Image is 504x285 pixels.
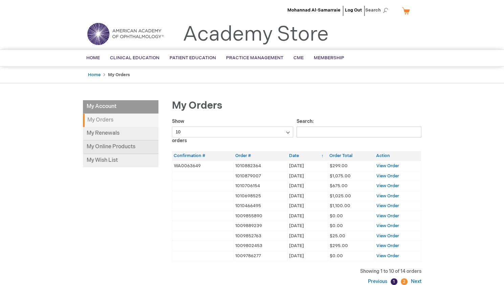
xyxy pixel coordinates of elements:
[234,201,287,211] td: 1010466495
[234,211,287,221] td: 1009855890
[297,118,421,135] label: Search:
[287,211,328,221] td: [DATE]
[234,221,287,231] td: 1009889239
[234,181,287,191] td: 1010706154
[293,55,304,61] span: CME
[330,193,351,199] span: $1,025.00
[376,253,399,259] a: View Order
[374,151,421,161] th: Action: activate to sort column ascending
[330,203,350,209] span: $1,100.00
[83,140,158,154] a: My Online Products
[376,223,399,228] a: View Order
[376,243,399,248] a: View Order
[172,268,421,275] div: Showing 1 to 10 of 14 orders
[110,55,159,61] span: Clinical Education
[108,72,130,78] strong: My Orders
[234,251,287,261] td: 1009786277
[376,163,399,169] a: View Order
[330,213,343,219] span: $0.00
[376,203,399,209] a: View Order
[287,251,328,261] td: [DATE]
[376,193,399,199] a: View Order
[391,278,397,285] a: 1
[330,163,348,169] span: $299.00
[183,22,329,47] a: Academy Store
[330,253,343,259] span: $0.00
[287,7,341,13] a: Mohannad Al-Samarraie
[234,171,287,181] td: 1010879007
[83,127,158,140] a: My Renewals
[88,72,101,78] a: Home
[401,278,408,285] a: 2
[330,183,348,189] span: $675.00
[172,118,293,144] label: Show orders
[170,55,216,61] span: Patient Education
[297,127,421,137] input: Search:
[287,191,328,201] td: [DATE]
[368,279,389,284] a: Previous
[172,127,293,137] select: Showorders
[287,181,328,191] td: [DATE]
[234,241,287,251] td: 1009802453
[234,161,287,171] td: 1010882364
[376,233,399,239] a: View Order
[365,3,391,17] span: Search
[376,183,399,189] a: View Order
[86,55,100,61] span: Home
[287,151,328,161] th: Date: activate to sort column ascending
[328,151,374,161] th: Order Total: activate to sort column ascending
[172,100,222,112] span: My Orders
[287,241,328,251] td: [DATE]
[287,221,328,231] td: [DATE]
[287,231,328,241] td: [DATE]
[330,243,348,248] span: $295.00
[345,7,362,13] a: Log Out
[330,223,343,228] span: $0.00
[287,201,328,211] td: [DATE]
[409,279,421,284] a: Next
[234,191,287,201] td: 1010698525
[234,231,287,241] td: 1009852763
[226,55,283,61] span: Practice Management
[314,55,344,61] span: Membership
[172,161,234,171] td: WA0063649
[376,173,399,179] a: View Order
[83,154,158,167] a: My Wish List
[330,173,351,179] span: $1,075.00
[83,114,158,127] strong: My Orders
[172,151,234,161] th: Confirmation #: activate to sort column ascending
[287,171,328,181] td: [DATE]
[330,233,345,239] span: $25.00
[287,161,328,171] td: [DATE]
[376,213,399,219] a: View Order
[234,151,287,161] th: Order #: activate to sort column ascending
